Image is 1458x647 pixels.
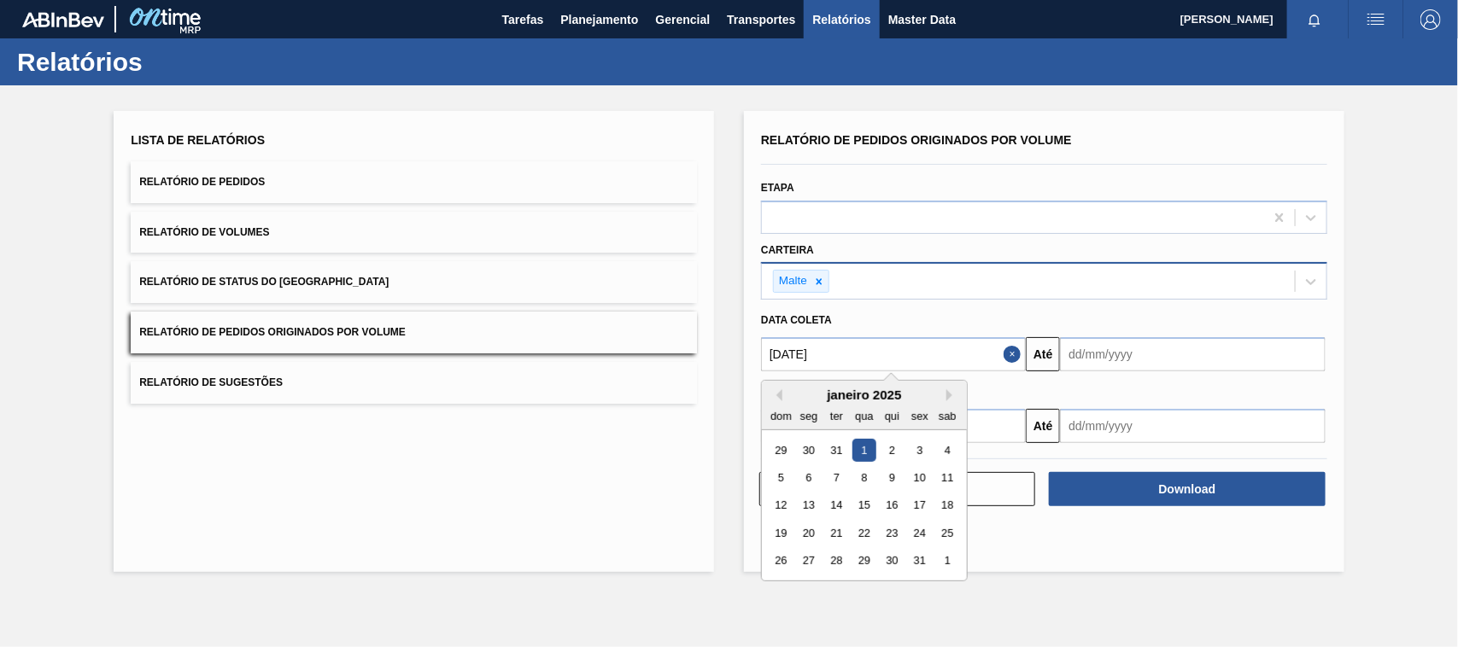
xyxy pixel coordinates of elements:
[22,12,104,27] img: TNhmsLtSVTkK8tSr43FrP2fwEKptu5GPRR3wAAAABJRU5ErkJggg==
[852,494,875,517] div: Choose quarta-feira, 15 de janeiro de 2025
[131,133,265,147] span: Lista de Relatórios
[881,466,904,489] div: Choose quinta-feira, 9 de janeiro de 2025
[908,494,931,517] div: Choose sexta-feira, 17 de janeiro de 2025
[881,550,904,573] div: Choose quinta-feira, 30 de janeiro de 2025
[798,466,821,489] div: Choose segunda-feira, 6 de janeiro de 2025
[1366,9,1386,30] img: userActions
[936,522,959,545] div: Choose sábado, 25 de janeiro de 2025
[881,522,904,545] div: Choose quinta-feira, 23 de janeiro de 2025
[908,405,931,428] div: sex
[812,9,870,30] span: Relatórios
[560,9,638,30] span: Planejamento
[1420,9,1441,30] img: Logout
[825,405,848,428] div: ter
[139,226,269,238] span: Relatório de Volumes
[825,494,848,517] div: Choose terça-feira, 14 de janeiro de 2025
[852,466,875,489] div: Choose quarta-feira, 8 de janeiro de 2025
[946,389,958,401] button: Next Month
[1026,337,1060,371] button: Até
[770,405,793,428] div: dom
[936,494,959,517] div: Choose sábado, 18 de janeiro de 2025
[881,494,904,517] div: Choose quinta-feira, 16 de janeiro de 2025
[761,337,1026,371] input: dd/mm/yyyy
[798,550,821,573] div: Choose segunda-feira, 27 de janeiro de 2025
[761,182,794,194] label: Etapa
[131,261,697,303] button: Relatório de Status do [GEOGRAPHIC_DATA]
[759,472,1035,506] button: Limpar
[131,161,697,203] button: Relatório de Pedidos
[881,439,904,462] div: Choose quinta-feira, 2 de janeiro de 2025
[825,550,848,573] div: Choose terça-feira, 28 de janeiro de 2025
[131,212,697,254] button: Relatório de Volumes
[936,405,959,428] div: sab
[825,439,848,462] div: Choose terça-feira, 31 de dezembro de 2024
[761,133,1072,147] span: Relatório de Pedidos Originados por Volume
[770,389,782,401] button: Previous Month
[727,9,795,30] span: Transportes
[936,466,959,489] div: Choose sábado, 11 de janeiro de 2025
[139,276,389,288] span: Relatório de Status do [GEOGRAPHIC_DATA]
[908,550,931,573] div: Choose sexta-feira, 31 de janeiro de 2025
[761,314,832,326] span: Data coleta
[798,494,821,517] div: Choose segunda-feira, 13 de janeiro de 2025
[1026,409,1060,443] button: Até
[770,494,793,517] div: Choose domingo, 12 de janeiro de 2025
[656,9,711,30] span: Gerencial
[825,466,848,489] div: Choose terça-feira, 7 de janeiro de 2025
[770,466,793,489] div: Choose domingo, 5 de janeiro de 2025
[798,439,821,462] div: Choose segunda-feira, 30 de dezembro de 2024
[852,405,875,428] div: qua
[139,376,283,388] span: Relatório de Sugestões
[1287,8,1342,32] button: Notificações
[852,522,875,545] div: Choose quarta-feira, 22 de janeiro de 2025
[1060,337,1325,371] input: dd/mm/yyyy
[767,436,961,574] div: month 2025-01
[852,439,875,462] div: Choose quarta-feira, 1 de janeiro de 2025
[908,522,931,545] div: Choose sexta-feira, 24 de janeiro de 2025
[798,522,821,545] div: Choose segunda-feira, 20 de janeiro de 2025
[888,9,956,30] span: Master Data
[881,405,904,428] div: qui
[825,522,848,545] div: Choose terça-feira, 21 de janeiro de 2025
[761,244,814,256] label: Carteira
[139,176,265,188] span: Relatório de Pedidos
[1004,337,1026,371] button: Close
[139,326,406,338] span: Relatório de Pedidos Originados por Volume
[17,52,320,72] h1: Relatórios
[908,439,931,462] div: Choose sexta-feira, 3 de janeiro de 2025
[131,362,697,404] button: Relatório de Sugestões
[1049,472,1325,506] button: Download
[762,388,967,402] div: janeiro 2025
[852,550,875,573] div: Choose quarta-feira, 29 de janeiro de 2025
[1060,409,1325,443] input: dd/mm/yyyy
[770,522,793,545] div: Choose domingo, 19 de janeiro de 2025
[798,405,821,428] div: seg
[131,312,697,353] button: Relatório de Pedidos Originados por Volume
[908,466,931,489] div: Choose sexta-feira, 10 de janeiro de 2025
[774,271,810,292] div: Malte
[936,439,959,462] div: Choose sábado, 4 de janeiro de 2025
[770,439,793,462] div: Choose domingo, 29 de dezembro de 2024
[936,550,959,573] div: Choose sábado, 1 de fevereiro de 2025
[770,550,793,573] div: Choose domingo, 26 de janeiro de 2025
[502,9,544,30] span: Tarefas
